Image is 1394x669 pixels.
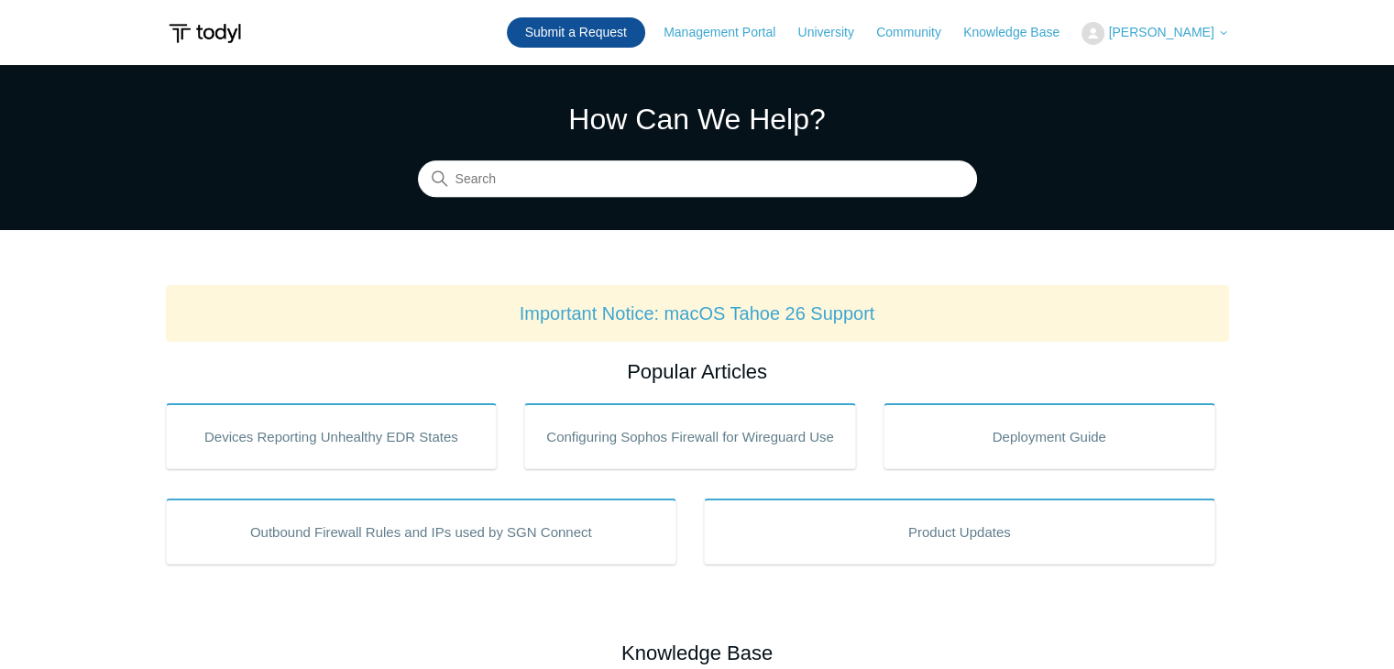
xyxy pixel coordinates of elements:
a: Outbound Firewall Rules and IPs used by SGN Connect [166,499,677,565]
input: Search [418,161,977,198]
a: Devices Reporting Unhealthy EDR States [166,403,498,469]
h2: Popular Articles [166,356,1229,387]
img: Todyl Support Center Help Center home page [166,16,244,50]
a: Community [876,23,960,42]
a: Management Portal [664,23,794,42]
a: Important Notice: macOS Tahoe 26 Support [520,303,875,324]
a: Submit a Request [507,17,645,48]
a: Product Updates [704,499,1215,565]
h2: Knowledge Base [166,638,1229,668]
button: [PERSON_NAME] [1081,22,1228,45]
a: Configuring Sophos Firewall for Wireguard Use [524,403,856,469]
span: [PERSON_NAME] [1108,25,1213,39]
a: University [797,23,872,42]
h1: How Can We Help? [418,97,977,141]
a: Deployment Guide [884,403,1215,469]
a: Knowledge Base [963,23,1078,42]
